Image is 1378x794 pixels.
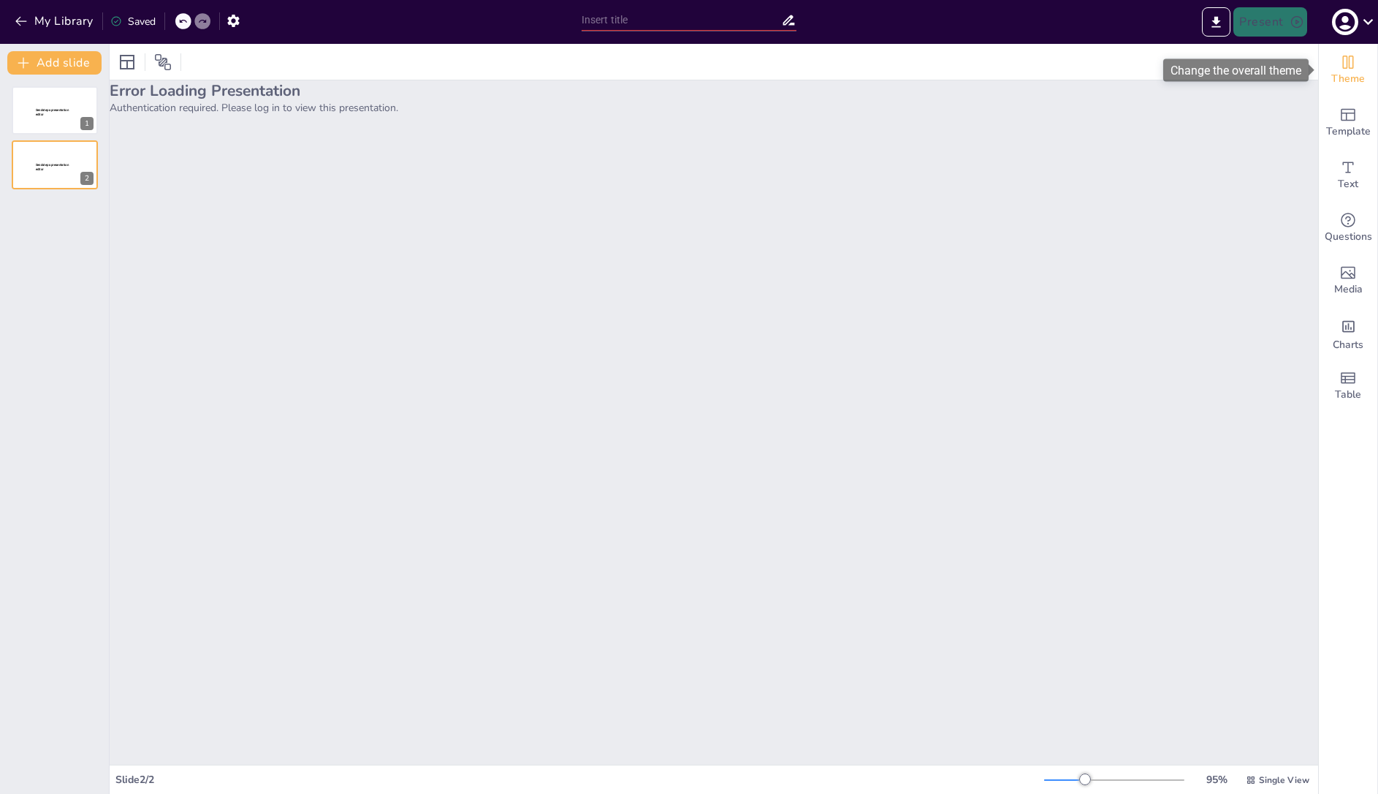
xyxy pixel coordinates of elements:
[1334,281,1363,298] span: Media
[36,163,69,171] span: Sendsteps presentation editor
[154,53,172,71] span: Position
[12,86,98,135] div: 1
[1319,360,1377,412] div: Add a table
[115,773,1044,787] div: Slide 2 / 2
[1331,71,1365,87] span: Theme
[115,50,139,74] div: Layout
[1259,774,1309,786] span: Single View
[1333,337,1363,353] span: Charts
[1319,44,1377,97] div: Change the overall theme
[1319,254,1377,307] div: Add images, graphics, shapes or video
[11,10,99,33] button: My Library
[1319,202,1377,254] div: Get real-time input from your audience
[80,172,94,185] div: 2
[1233,7,1306,37] button: Present
[12,140,98,189] div: 2
[1319,307,1377,360] div: Add charts and graphs
[110,15,156,29] div: Saved
[1326,124,1371,140] span: Template
[80,117,94,130] div: 1
[1319,97,1377,149] div: Add ready made slides
[1319,149,1377,202] div: Add text boxes
[1325,229,1372,245] span: Questions
[1163,59,1309,82] div: Change the overall theme
[110,80,1318,101] h2: Error Loading Presentation
[36,108,69,116] span: Sendsteps presentation editor
[1335,387,1361,403] span: Table
[1202,7,1230,37] button: Export to PowerPoint
[1199,773,1234,787] div: 95 %
[582,10,781,31] input: Insert title
[110,101,1318,115] p: Authentication required. Please log in to view this presentation.
[7,51,102,75] button: Add slide
[1338,176,1358,192] span: Text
